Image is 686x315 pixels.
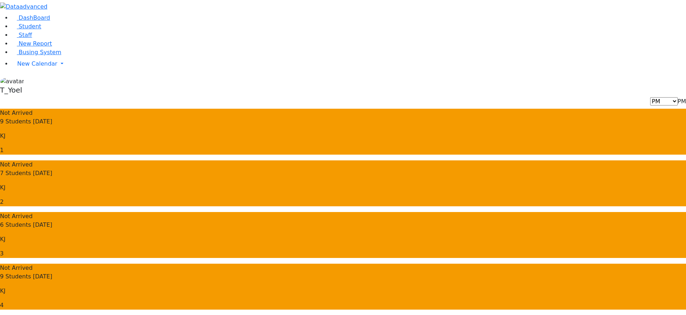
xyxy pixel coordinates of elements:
span: New Calendar [17,60,57,67]
span: PM [678,98,686,105]
span: New Report [19,40,52,47]
span: Busing System [19,49,61,56]
a: DashBoard [11,14,50,21]
a: Busing System [11,49,61,56]
a: New Report [11,40,52,47]
a: Student [11,23,41,30]
a: Staff [11,32,32,38]
span: Student [19,23,41,30]
a: New Calendar [11,57,686,71]
span: DashBoard [19,14,50,21]
span: Staff [19,32,32,38]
